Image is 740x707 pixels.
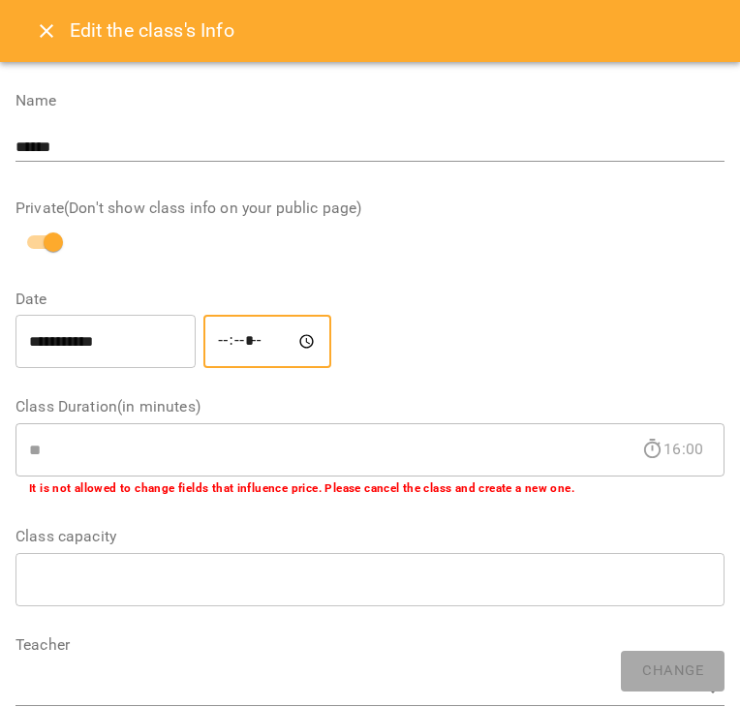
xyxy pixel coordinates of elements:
[23,8,70,54] button: Close
[15,399,725,415] label: Class Duration(in minutes)
[15,93,725,108] label: Name
[70,15,234,46] h6: Edit the class's Info
[15,200,725,216] label: Private(Don't show class info on your public page)
[15,292,725,307] label: Date
[29,481,574,495] b: It is not allowed to change fields that influence price. Please cancel the class and create a new...
[15,637,725,653] label: Teacher
[15,529,725,544] label: Class capacity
